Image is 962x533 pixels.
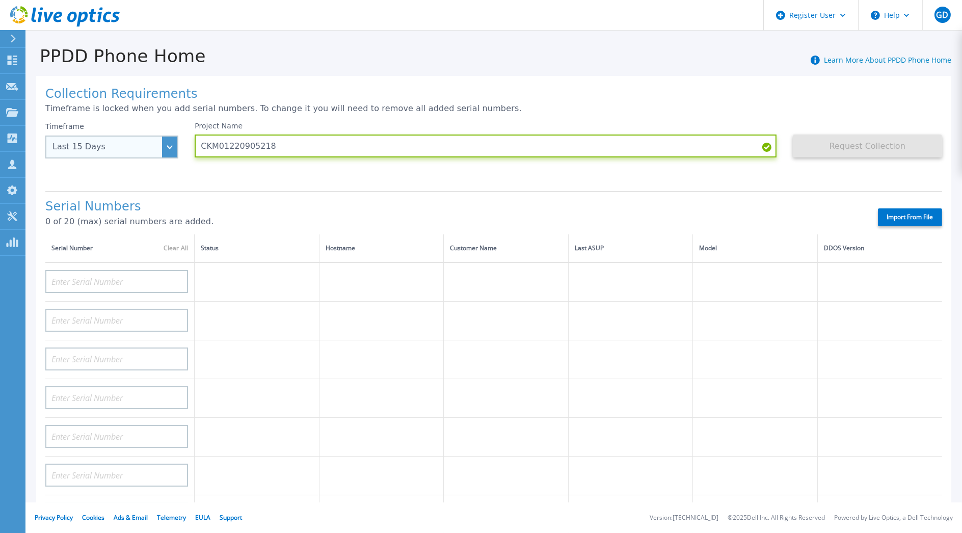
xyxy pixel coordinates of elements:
p: 0 of 20 (max) serial numbers are added. [45,217,860,226]
a: Telemetry [157,513,186,522]
a: Learn More About PPDD Phone Home [824,55,951,65]
a: Ads & Email [114,513,148,522]
input: Enter Serial Number [45,386,188,409]
input: Enter Serial Number [45,425,188,448]
label: Timeframe [45,122,84,130]
a: Cookies [82,513,104,522]
th: Status [195,234,319,262]
div: Last 15 Days [52,142,160,151]
th: Last ASUP [568,234,693,262]
th: Hostname [319,234,444,262]
a: Privacy Policy [35,513,73,522]
div: Serial Number [51,243,188,254]
a: Support [220,513,242,522]
th: Customer Name [444,234,569,262]
li: © 2025 Dell Inc. All Rights Reserved [728,515,825,521]
li: Version: [TECHNICAL_ID] [650,515,718,521]
input: Enter Serial Number [45,348,188,370]
input: Enter Serial Number [45,309,188,332]
input: Enter Serial Number [45,270,188,293]
th: Model [693,234,818,262]
span: GD [936,11,948,19]
h1: Collection Requirements [45,87,942,101]
label: Import From File [878,208,942,226]
h1: PPDD Phone Home [25,46,206,66]
th: DDOS Version [817,234,942,262]
li: Powered by Live Optics, a Dell Technology [834,515,953,521]
input: Enter Project Name [195,135,776,157]
a: EULA [195,513,210,522]
h1: Serial Numbers [45,200,860,214]
button: Request Collection [793,135,942,157]
p: Timeframe is locked when you add serial numbers. To change it you will need to remove all added s... [45,104,942,113]
label: Project Name [195,122,243,129]
input: Enter Serial Number [45,464,188,487]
